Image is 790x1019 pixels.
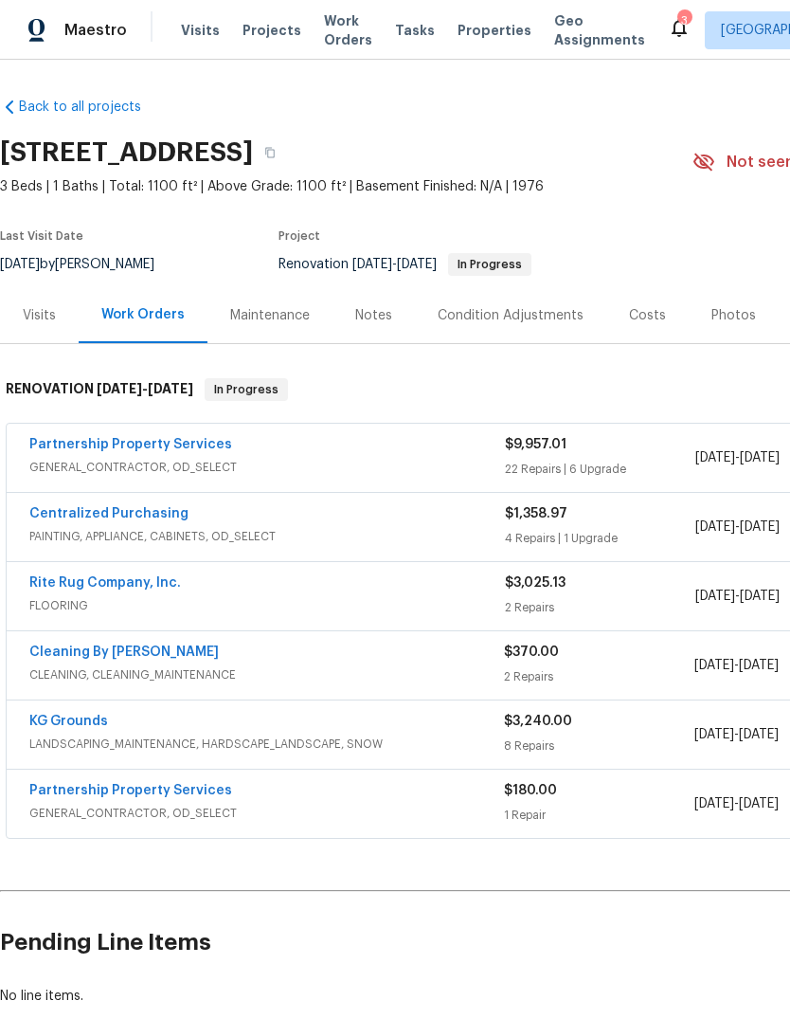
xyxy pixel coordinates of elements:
[397,258,437,271] span: [DATE]
[695,520,735,534] span: [DATE]
[97,382,193,395] span: -
[29,646,219,659] a: Cleaning By [PERSON_NAME]
[504,784,557,797] span: $180.00
[29,527,505,546] span: PAINTING, APPLIANCE, CABINETS, OD_SELECT
[694,656,779,675] span: -
[355,306,392,325] div: Notes
[505,576,566,590] span: $3,025.13
[458,21,531,40] span: Properties
[253,136,287,170] button: Copy Address
[505,507,567,520] span: $1,358.97
[450,259,530,270] span: In Progress
[739,728,779,741] span: [DATE]
[29,665,504,684] span: CLEANING, CLEANING_MAINTENANCE
[352,258,392,271] span: [DATE]
[505,598,695,617] div: 2 Repairs
[505,460,695,479] div: 22 Repairs | 6 Upgrade
[694,728,734,741] span: [DATE]
[629,306,666,325] div: Costs
[64,21,127,40] span: Maestro
[739,659,779,672] span: [DATE]
[29,804,504,823] span: GENERAL_CONTRACTOR, OD_SELECT
[181,21,220,40] span: Visits
[504,737,693,755] div: 8 Repairs
[695,451,735,464] span: [DATE]
[29,784,232,797] a: Partnership Property Services
[739,797,779,810] span: [DATE]
[695,587,780,606] span: -
[711,306,756,325] div: Photos
[695,590,735,603] span: [DATE]
[695,518,780,537] span: -
[6,378,193,401] h6: RENOVATION
[677,11,691,30] div: 3
[101,305,185,324] div: Work Orders
[504,806,693,825] div: 1 Repair
[29,715,108,728] a: KG Grounds
[505,529,695,548] div: 4 Repairs | 1 Upgrade
[504,667,693,686] div: 2 Repairs
[695,448,780,467] span: -
[29,596,505,615] span: FLOORING
[740,590,780,603] span: [DATE]
[278,230,320,242] span: Project
[29,458,505,477] span: GENERAL_CONTRACTOR, OD_SELECT
[694,794,779,813] span: -
[23,306,56,325] div: Visits
[504,715,572,728] span: $3,240.00
[504,646,559,659] span: $370.00
[694,659,734,672] span: [DATE]
[505,438,566,451] span: $9,957.01
[29,507,189,520] a: Centralized Purchasing
[740,520,780,534] span: [DATE]
[740,451,780,464] span: [DATE]
[278,258,531,271] span: Renovation
[694,725,779,744] span: -
[438,306,584,325] div: Condition Adjustments
[242,21,301,40] span: Projects
[29,438,232,451] a: Partnership Property Services
[324,11,372,49] span: Work Orders
[148,382,193,395] span: [DATE]
[206,380,286,399] span: In Progress
[97,382,142,395] span: [DATE]
[554,11,645,49] span: Geo Assignments
[29,735,504,754] span: LANDSCAPING_MAINTENANCE, HARDSCAPE_LANDSCAPE, SNOW
[395,24,435,37] span: Tasks
[352,258,437,271] span: -
[29,576,181,590] a: Rite Rug Company, Inc.
[694,797,734,810] span: [DATE]
[230,306,310,325] div: Maintenance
